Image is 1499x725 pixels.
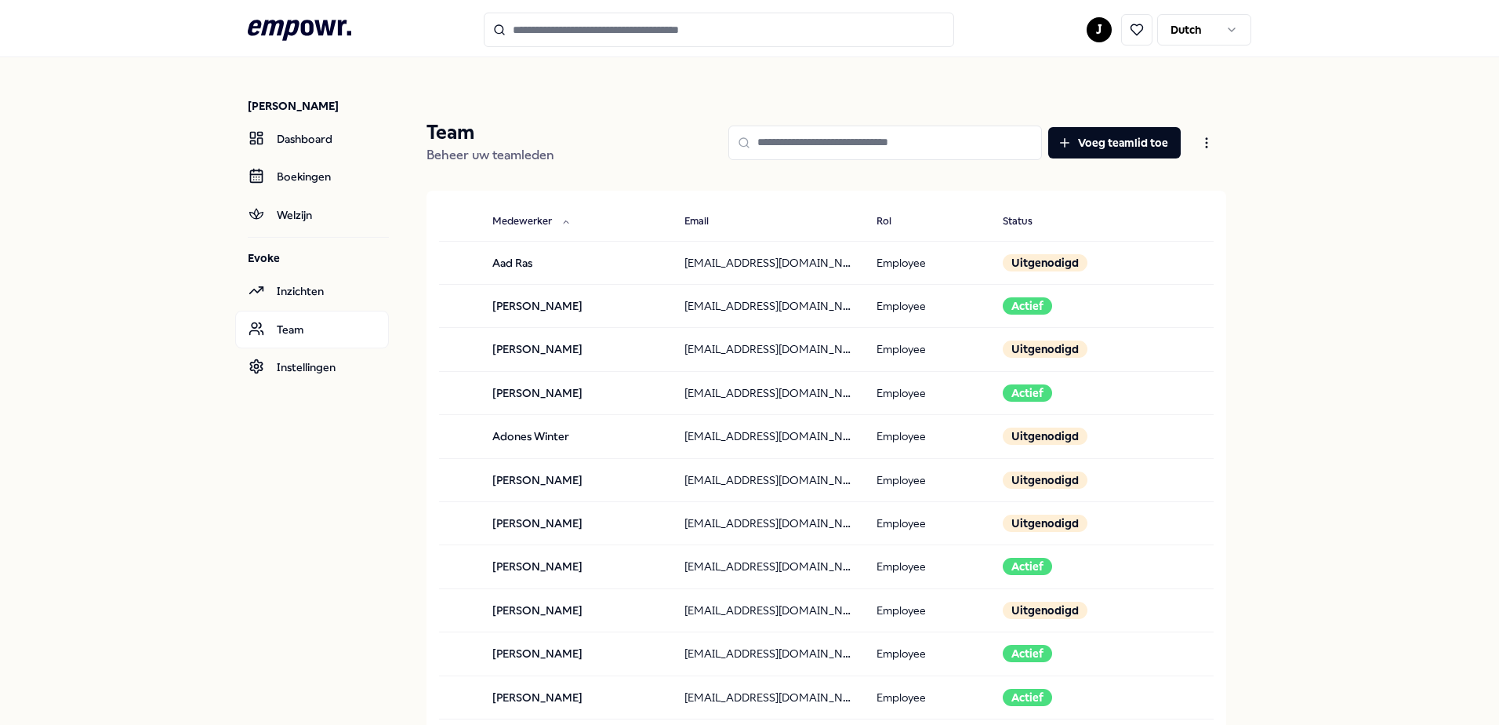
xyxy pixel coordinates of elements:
[672,415,864,458] td: [EMAIL_ADDRESS][DOMAIN_NAME]
[672,676,864,719] td: [EMAIL_ADDRESS][DOMAIN_NAME]
[480,371,672,414] td: [PERSON_NAME]
[864,588,991,632] td: Employee
[672,632,864,676] td: [EMAIL_ADDRESS][DOMAIN_NAME]
[1003,689,1052,706] div: Actief
[1187,127,1226,158] button: Open menu
[1003,428,1087,445] div: Uitgenodigd
[480,588,672,632] td: [PERSON_NAME]
[1003,341,1087,358] div: Uitgenodigd
[235,120,389,158] a: Dashboard
[248,250,389,266] p: Evoke
[1003,384,1052,402] div: Actief
[864,501,991,545] td: Employee
[672,241,864,284] td: [EMAIL_ADDRESS][DOMAIN_NAME]
[864,632,991,676] td: Employee
[864,545,991,588] td: Employee
[672,501,864,545] td: [EMAIL_ADDRESS][DOMAIN_NAME]
[480,545,672,588] td: [PERSON_NAME]
[480,415,672,458] td: Adones Winter
[480,501,672,545] td: [PERSON_NAME]
[990,206,1064,238] button: Status
[672,545,864,588] td: [EMAIL_ADDRESS][DOMAIN_NAME]
[1003,254,1087,271] div: Uitgenodigd
[672,458,864,501] td: [EMAIL_ADDRESS][DOMAIN_NAME]
[864,284,991,327] td: Employee
[864,206,923,238] button: Rol
[480,206,583,238] button: Medewerker
[1003,472,1087,489] div: Uitgenodigd
[1003,515,1087,532] div: Uitgenodigd
[672,206,740,238] button: Email
[1087,17,1112,42] button: J
[235,348,389,386] a: Instellingen
[864,328,991,371] td: Employee
[480,328,672,371] td: [PERSON_NAME]
[426,120,554,145] p: Team
[864,676,991,719] td: Employee
[235,272,389,310] a: Inzichten
[235,196,389,234] a: Welzijn
[672,328,864,371] td: [EMAIL_ADDRESS][DOMAIN_NAME]
[864,415,991,458] td: Employee
[480,458,672,501] td: [PERSON_NAME]
[672,588,864,632] td: [EMAIL_ADDRESS][DOMAIN_NAME]
[480,241,672,284] td: Aad Ras
[1003,297,1052,315] div: Actief
[480,676,672,719] td: [PERSON_NAME]
[864,458,991,501] td: Employee
[235,311,389,348] a: Team
[864,371,991,414] td: Employee
[426,148,554,162] span: Beheer uw teamleden
[248,98,389,114] p: [PERSON_NAME]
[480,632,672,676] td: [PERSON_NAME]
[672,284,864,327] td: [EMAIL_ADDRESS][DOMAIN_NAME]
[1003,602,1087,619] div: Uitgenodigd
[1048,127,1181,158] button: Voeg teamlid toe
[1003,558,1052,575] div: Actief
[864,241,991,284] td: Employee
[480,284,672,327] td: [PERSON_NAME]
[235,158,389,195] a: Boekingen
[672,371,864,414] td: [EMAIL_ADDRESS][DOMAIN_NAME]
[484,13,954,47] input: Search for products, categories or subcategories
